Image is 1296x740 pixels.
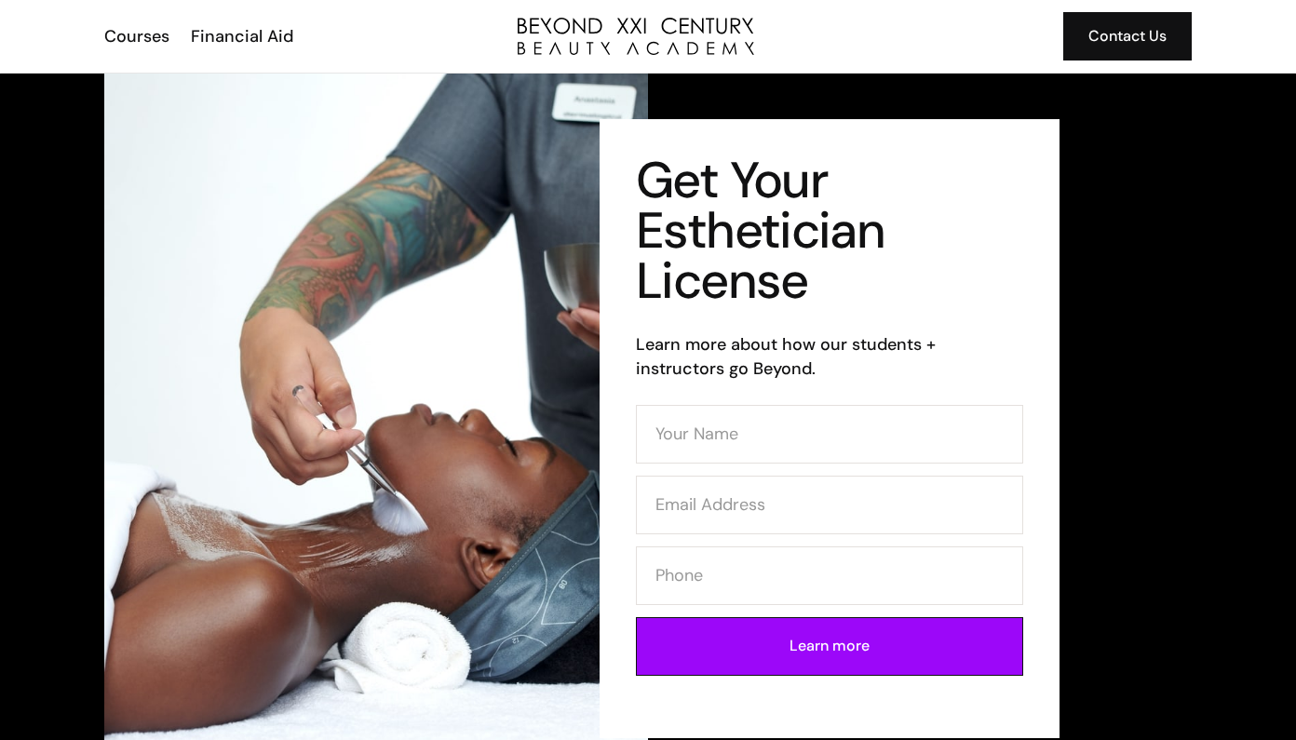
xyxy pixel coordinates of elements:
input: Learn more [636,617,1023,676]
form: Contact Form (Esthi) [636,405,1023,688]
a: Contact Us [1063,12,1192,61]
a: home [518,18,754,55]
div: Courses [104,24,169,48]
h1: Get Your Esthetician License [636,155,1023,306]
div: Financial Aid [191,24,293,48]
img: beyond logo [518,18,754,55]
div: Contact Us [1088,24,1167,48]
a: Financial Aid [179,24,303,48]
input: Email Address [636,476,1023,534]
input: Phone [636,546,1023,605]
a: Courses [92,24,179,48]
h6: Learn more about how our students + instructors go Beyond. [636,332,1023,381]
input: Your Name [636,405,1023,464]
